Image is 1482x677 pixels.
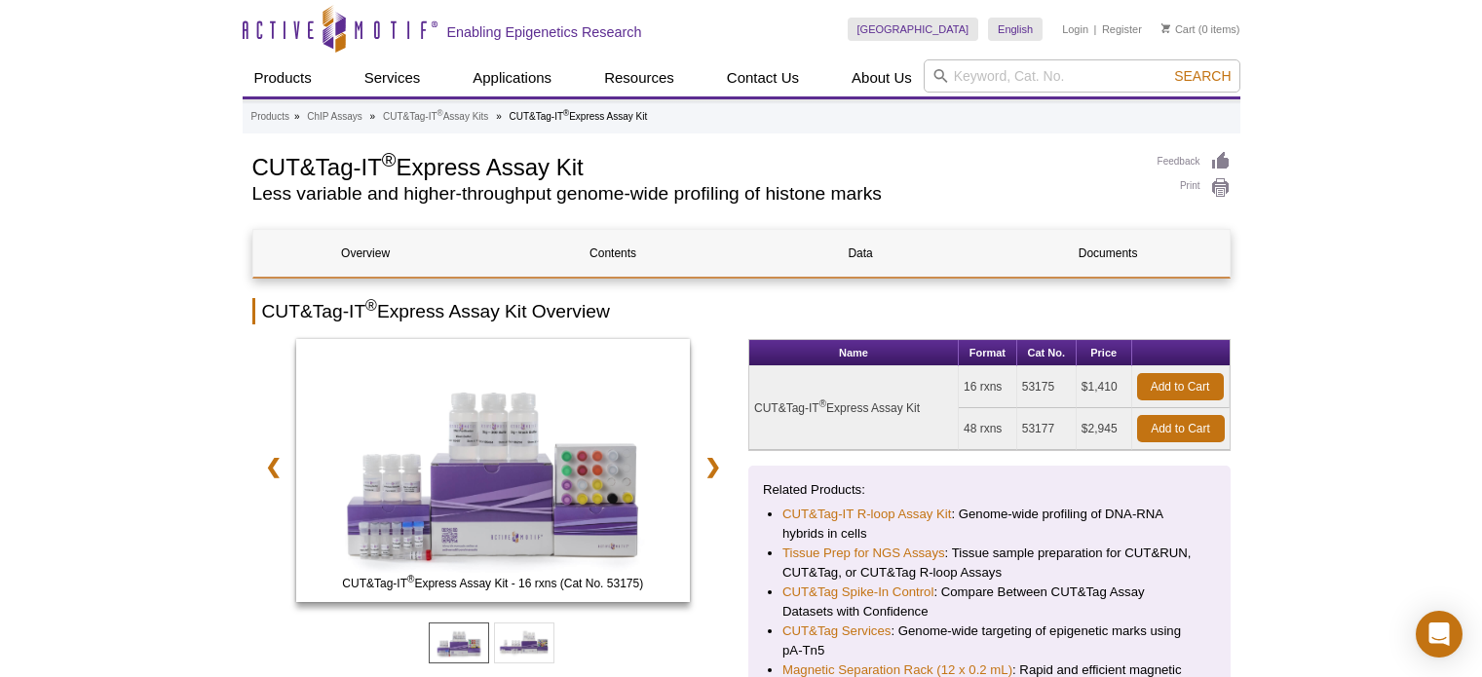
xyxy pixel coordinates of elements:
td: 16 rxns [959,366,1017,408]
a: Cart [1161,22,1196,36]
input: Keyword, Cat. No. [924,59,1240,93]
a: Contact Us [715,59,811,96]
span: Search [1174,68,1231,84]
sup: ® [407,574,414,584]
th: Price [1077,340,1132,366]
li: (0 items) [1161,18,1240,41]
h2: Enabling Epigenetics Research [447,23,642,41]
button: Search [1168,67,1236,85]
a: Overview [253,230,478,277]
th: Cat No. [1017,340,1077,366]
a: Services [353,59,433,96]
a: Login [1062,22,1088,36]
li: : Tissue sample preparation for CUT&RUN, CUT&Tag, or CUT&Tag R-loop Assays [782,544,1197,583]
sup: ® [437,108,443,118]
sup: ® [365,297,377,314]
a: ❮ [252,444,294,489]
p: Related Products: [763,480,1216,500]
td: 48 rxns [959,408,1017,450]
a: Contents [501,230,726,277]
h2: Less variable and higher-throughput genome-wide profiling of histone marks [252,185,1138,203]
a: CUT&Tag-IT®Assay Kits [383,108,488,126]
li: | [1094,18,1097,41]
td: $1,410 [1077,366,1132,408]
a: Add to Cart [1137,373,1224,400]
a: Resources [592,59,686,96]
li: » [370,111,376,122]
a: ❯ [692,444,734,489]
a: English [988,18,1043,41]
a: [GEOGRAPHIC_DATA] [848,18,979,41]
sup: ® [563,108,569,118]
a: Documents [996,230,1221,277]
a: Tissue Prep for NGS Assays [782,544,945,563]
a: ChIP Assays [307,108,362,126]
h2: CUT&Tag-IT Express Assay Kit Overview [252,298,1231,324]
a: Applications [461,59,563,96]
li: » [294,111,300,122]
sup: ® [819,398,826,409]
a: CUT&Tag-IT Express Assay Kit - 16 rxns [296,339,691,608]
a: Register [1102,22,1142,36]
a: Products [251,108,289,126]
th: Name [749,340,959,366]
sup: ® [382,149,397,170]
li: » [496,111,502,122]
a: Products [243,59,323,96]
li: : Compare Between CUT&Tag Assay Datasets with Confidence [782,583,1197,621]
th: Format [959,340,1017,366]
a: CUT&Tag Spike-In Control [782,583,933,602]
td: CUT&Tag-IT Express Assay Kit [749,366,959,450]
li: CUT&Tag-IT Express Assay Kit [509,111,647,122]
img: CUT&Tag-IT Express Assay Kit - 16 rxns [296,339,691,602]
td: 53177 [1017,408,1077,450]
a: About Us [840,59,924,96]
span: CUT&Tag-IT Express Assay Kit - 16 rxns (Cat No. 53175) [300,574,686,593]
div: Open Intercom Messenger [1416,611,1463,658]
td: 53175 [1017,366,1077,408]
a: Add to Cart [1137,415,1225,442]
td: $2,945 [1077,408,1132,450]
a: CUT&Tag-IT R-loop Assay Kit [782,505,951,524]
a: Print [1158,177,1231,199]
a: Data [748,230,973,277]
img: Your Cart [1161,23,1170,33]
li: : Genome-wide targeting of epigenetic marks using pA-Tn5 [782,621,1197,660]
a: CUT&Tag Services [782,621,891,641]
h1: CUT&Tag-IT Express Assay Kit [252,151,1138,180]
a: Feedback [1158,151,1231,172]
li: : Genome-wide profiling of DNA-RNA hybrids in cells [782,505,1197,544]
